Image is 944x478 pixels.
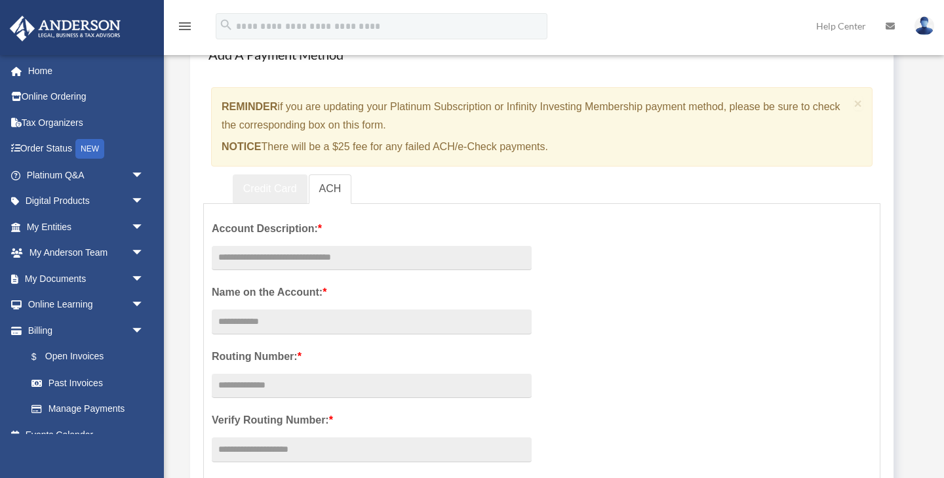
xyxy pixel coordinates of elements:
span: arrow_drop_down [131,240,157,267]
a: Tax Organizers [9,110,164,136]
img: Anderson Advisors Platinum Portal [6,16,125,41]
a: menu [177,23,193,34]
span: × [854,96,863,111]
strong: REMINDER [222,101,277,112]
span: $ [39,349,45,365]
i: search [219,18,233,32]
a: $Open Invoices [18,344,164,370]
a: Home [9,58,164,84]
a: Billingarrow_drop_down [9,317,164,344]
img: User Pic [914,16,934,35]
a: Past Invoices [18,370,164,396]
a: Digital Productsarrow_drop_down [9,188,164,214]
a: My Anderson Teamarrow_drop_down [9,240,164,266]
a: Credit Card [233,174,307,204]
label: Account Description: [212,220,532,238]
a: My Entitiesarrow_drop_down [9,214,164,240]
span: arrow_drop_down [131,188,157,215]
a: Online Ordering [9,84,164,110]
span: arrow_drop_down [131,292,157,319]
span: arrow_drop_down [131,266,157,292]
button: Close [854,96,863,110]
label: Name on the Account: [212,283,532,302]
p: There will be a $25 fee for any failed ACH/e-Check payments. [222,138,849,156]
a: Manage Payments [18,396,157,422]
span: arrow_drop_down [131,162,157,189]
label: Routing Number: [212,348,532,366]
span: arrow_drop_down [131,317,157,344]
a: Platinum Q&Aarrow_drop_down [9,162,164,188]
a: Events Calendar [9,422,164,448]
a: Order StatusNEW [9,136,164,163]
strong: NOTICE [222,141,261,152]
i: menu [177,18,193,34]
a: Online Learningarrow_drop_down [9,292,164,318]
a: My Documentsarrow_drop_down [9,266,164,292]
a: ACH [309,174,352,204]
div: NEW [75,139,104,159]
span: arrow_drop_down [131,214,157,241]
label: Verify Routing Number: [212,411,532,429]
div: if you are updating your Platinum Subscription or Infinity Investing Membership payment method, p... [211,87,873,167]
